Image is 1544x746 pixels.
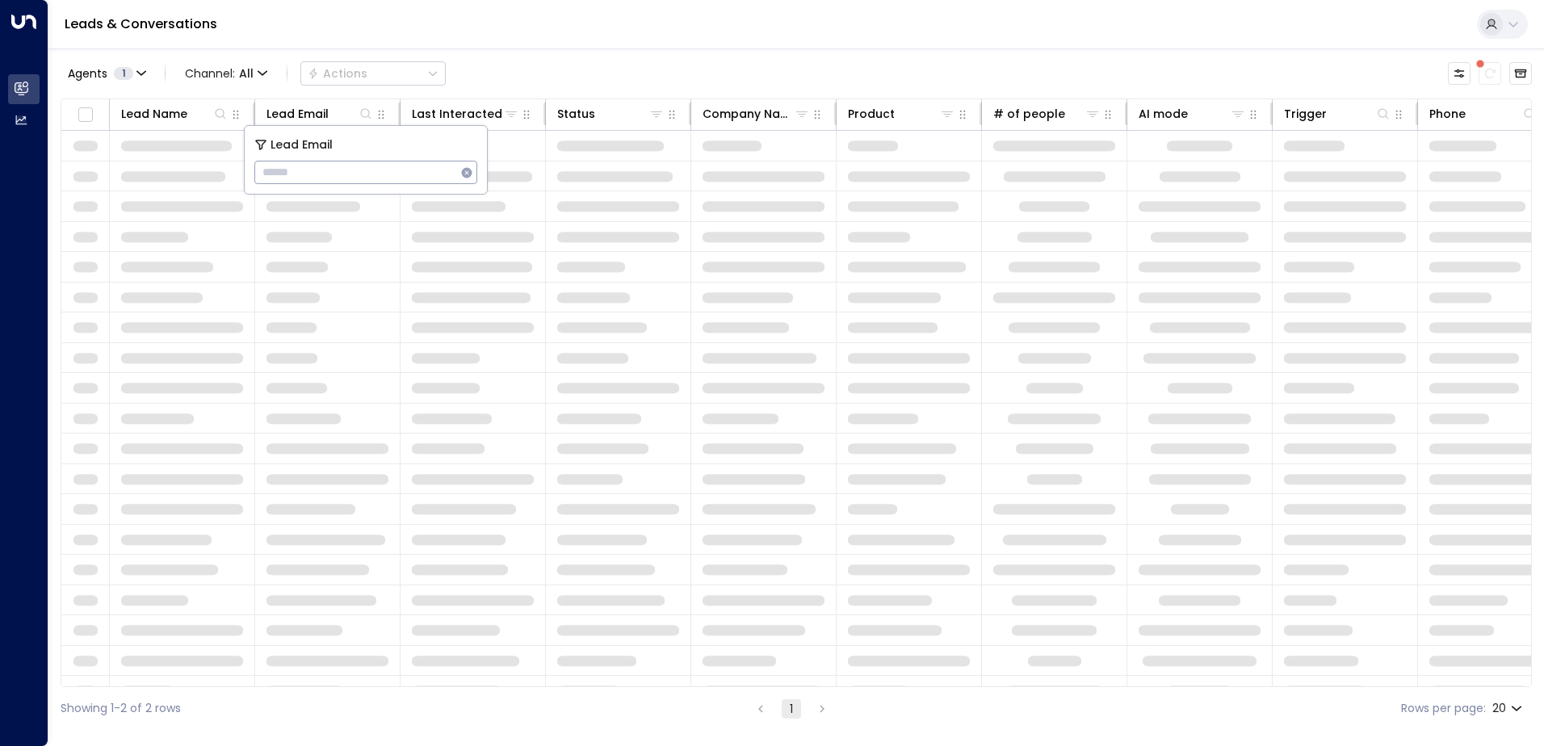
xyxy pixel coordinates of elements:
button: page 1 [782,699,801,719]
span: There are new threads available. Refresh the grid to view the latest updates. [1479,62,1501,85]
span: Channel: [178,62,274,85]
button: Actions [300,61,446,86]
div: Button group with a nested menu [300,61,446,86]
div: Status [557,104,595,124]
div: Last Interacted [412,104,519,124]
div: Company Name [703,104,794,124]
div: Company Name [703,104,810,124]
div: Actions [308,66,367,81]
div: Trigger [1284,104,1391,124]
div: Lead Email [266,104,329,124]
button: Agents1 [61,62,152,85]
span: 1 [114,67,133,80]
div: Trigger [1284,104,1327,124]
div: Status [557,104,665,124]
div: Product [848,104,895,124]
div: Lead Name [121,104,187,124]
span: Lead Email [271,136,333,154]
div: Showing 1-2 of 2 rows [61,700,181,717]
button: Channel:All [178,62,274,85]
div: Phone [1429,104,1466,124]
label: Rows per page: [1401,700,1486,717]
div: 20 [1492,697,1525,720]
div: Phone [1429,104,1538,124]
a: Leads & Conversations [65,15,217,33]
div: # of people [993,104,1065,124]
div: AI mode [1139,104,1188,124]
div: Lead Email [266,104,374,124]
button: Archived Leads [1509,62,1532,85]
div: # of people [993,104,1101,124]
span: Agents [68,68,107,79]
div: AI mode [1139,104,1246,124]
div: Lead Name [121,104,229,124]
div: Product [848,104,955,124]
div: Last Interacted [412,104,502,124]
span: All [239,67,254,80]
nav: pagination navigation [750,698,833,719]
button: Customize [1448,62,1471,85]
